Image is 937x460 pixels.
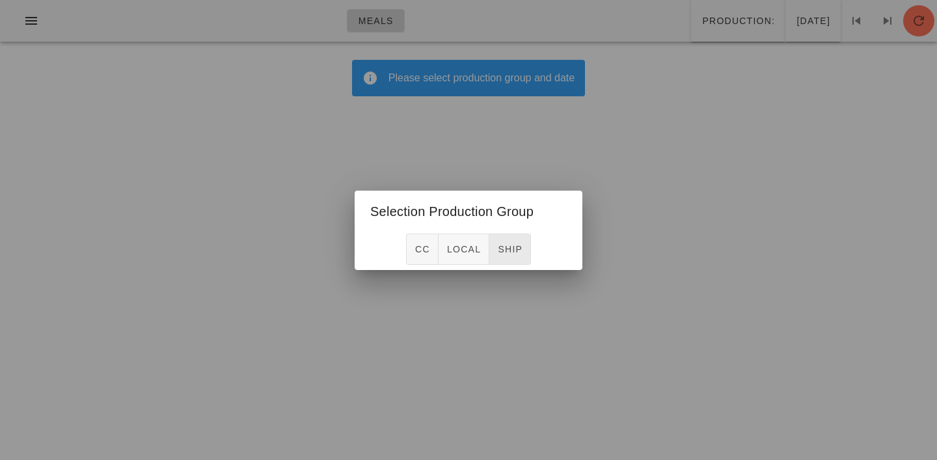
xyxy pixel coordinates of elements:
span: CC [414,244,430,254]
button: CC [406,234,439,265]
span: local [446,244,481,254]
span: ship [497,244,523,254]
button: local [439,234,489,265]
button: ship [489,234,531,265]
div: Selection Production Group [355,191,582,228]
